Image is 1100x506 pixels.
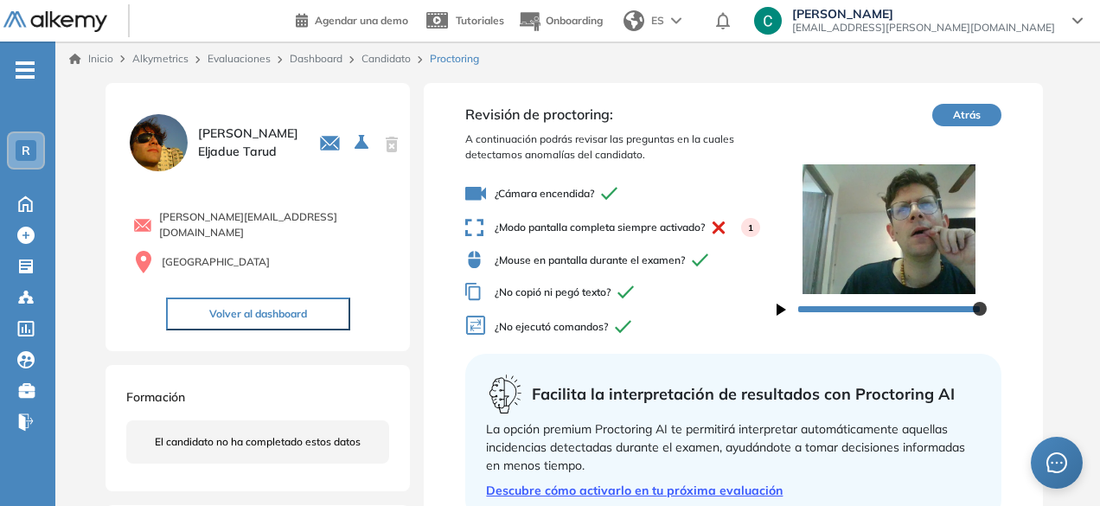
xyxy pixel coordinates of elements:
[546,14,603,27] span: Onboarding
[624,10,644,31] img: world
[518,3,603,40] button: Onboarding
[290,52,342,65] a: Dashboard
[16,68,35,72] i: -
[208,52,271,65] a: Evaluaciones
[671,17,681,24] img: arrow
[465,183,776,204] span: ¿Cámara encendida?
[132,52,189,65] span: Alkymetrics
[361,52,411,65] a: Candidato
[126,111,190,175] img: PROFILE_MENU_LOGO_USER
[792,7,1055,21] span: [PERSON_NAME]
[22,144,30,157] span: R
[69,51,113,67] a: Inicio
[126,389,185,405] span: Formación
[465,104,776,125] span: Revisión de proctoring:
[741,218,760,237] div: 1
[465,315,776,340] span: ¿No ejecutó comandos?
[486,420,980,475] div: La opción premium Proctoring AI te permitirá interpretar automáticamente aquellas incidencias det...
[296,9,408,29] a: Agendar una demo
[486,482,980,500] a: Descubre cómo activarlo en tu próxima evaluación
[348,127,379,158] button: Seleccione la evaluación activa
[166,298,350,330] button: Volver al dashboard
[792,21,1055,35] span: [EMAIL_ADDRESS][PERSON_NAME][DOMAIN_NAME]
[315,14,408,27] span: Agendar una demo
[465,218,776,237] span: ¿Modo pantalla completa siempre activado?
[162,254,270,270] span: [GEOGRAPHIC_DATA]
[159,209,389,240] span: [PERSON_NAME][EMAIL_ADDRESS][DOMAIN_NAME]
[430,51,479,67] span: Proctoring
[1046,452,1067,473] span: message
[465,283,776,301] span: ¿No copió ni pegó texto?
[465,131,776,163] span: A continuación podrás revisar las preguntas en la cuales detectamos anomalías del candidato.
[932,104,1001,126] button: Atrás
[3,11,107,33] img: Logo
[155,434,361,450] span: El candidato no ha completado estos datos
[456,14,504,27] span: Tutoriales
[198,125,298,161] span: [PERSON_NAME] Eljadue Tarud
[532,382,955,406] span: Facilita la interpretación de resultados con Proctoring AI
[465,251,776,269] span: ¿Mouse en pantalla durante el examen?
[651,13,664,29] span: ES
